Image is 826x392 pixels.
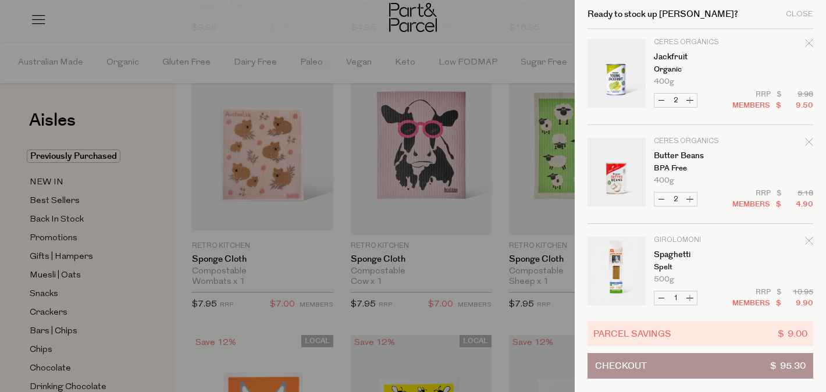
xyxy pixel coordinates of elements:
p: Organic [654,66,744,73]
input: QTY Jackfruit [668,94,683,107]
p: Spelt [654,263,744,271]
div: Remove Spaghetti [805,235,813,251]
span: $ 95.30 [770,354,806,378]
p: Ceres Organics [654,39,744,46]
button: Checkout$ 95.30 [588,353,813,379]
a: Jackfruit [654,53,744,61]
a: Butter Beans [654,152,744,160]
p: Girolomoni [654,237,744,244]
span: 500g [654,276,674,283]
span: 400g [654,78,674,85]
div: Remove Jackfruit [805,37,813,53]
span: Checkout [595,354,647,378]
p: BPA Free [654,165,744,172]
input: QTY Butter Beans [668,193,683,206]
span: 400g [654,177,674,184]
div: Remove Butter Beans [805,136,813,152]
h2: Ready to stock up [PERSON_NAME]? [588,10,738,19]
p: Ceres Organics [654,138,744,145]
input: QTY Spaghetti [668,291,683,305]
div: Close [786,10,813,18]
span: Parcel Savings [593,327,671,340]
span: $ 9.00 [778,327,807,340]
a: Spaghetti [654,251,744,259]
